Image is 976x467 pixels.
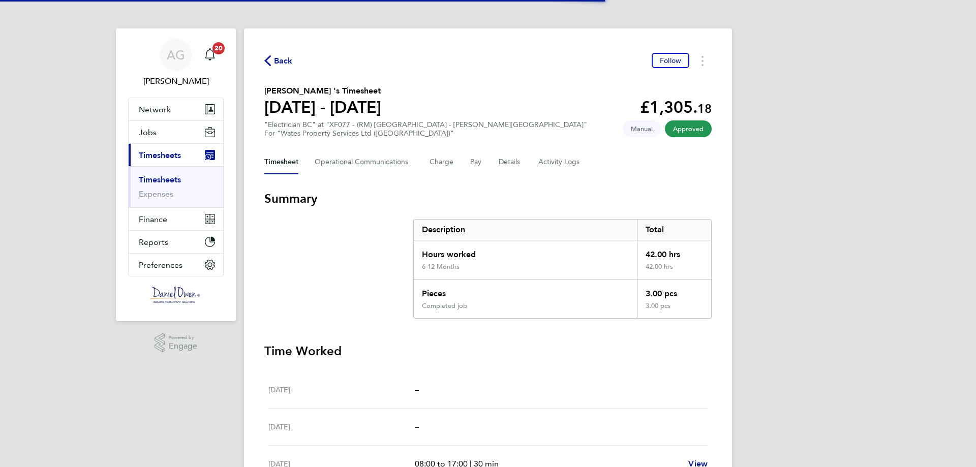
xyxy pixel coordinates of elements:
[274,55,293,67] span: Back
[693,53,712,69] button: Timesheets Menu
[128,39,224,87] a: AG[PERSON_NAME]
[637,302,711,318] div: 3.00 pcs
[129,254,223,276] button: Preferences
[268,421,415,433] div: [DATE]
[660,56,681,65] span: Follow
[139,189,173,199] a: Expenses
[665,120,712,137] span: This timesheet has been approved.
[640,98,712,117] app-decimal: £1,305.
[637,240,711,263] div: 42.00 hrs
[150,287,201,303] img: danielowen-logo-retina.png
[422,263,460,271] div: 6-12 Months
[116,28,236,321] nav: Main navigation
[264,129,587,138] div: For "Wates Property Services Ltd ([GEOGRAPHIC_DATA])"
[264,191,712,207] h3: Summary
[139,237,168,247] span: Reports
[264,343,712,359] h3: Time Worked
[637,279,711,302] div: 3.00 pcs
[637,220,711,240] div: Total
[139,260,182,270] span: Preferences
[430,150,454,174] button: Charge
[264,120,587,138] div: "Electrician BC" at "XF077 - (RM) [GEOGRAPHIC_DATA] - [PERSON_NAME][GEOGRAPHIC_DATA]"
[129,231,223,253] button: Reports
[139,175,181,184] a: Timesheets
[422,302,467,310] div: Completed job
[652,53,689,68] button: Follow
[414,220,637,240] div: Description
[139,150,181,160] span: Timesheets
[212,42,225,54] span: 20
[139,214,167,224] span: Finance
[415,385,419,394] span: –
[139,105,171,114] span: Network
[414,279,637,302] div: Pieces
[169,333,197,342] span: Powered by
[415,422,419,431] span: –
[129,166,223,207] div: Timesheets
[129,208,223,230] button: Finance
[128,287,224,303] a: Go to home page
[264,54,293,67] button: Back
[155,333,198,353] a: Powered byEngage
[139,128,157,137] span: Jobs
[264,85,381,97] h2: [PERSON_NAME] 's Timesheet
[200,39,220,71] a: 20
[129,144,223,166] button: Timesheets
[129,121,223,143] button: Jobs
[169,342,197,351] span: Engage
[470,150,482,174] button: Pay
[167,48,185,61] span: AG
[264,150,298,174] button: Timesheet
[499,150,522,174] button: Details
[637,263,711,279] div: 42.00 hrs
[623,120,661,137] span: This timesheet was manually created.
[268,384,415,396] div: [DATE]
[697,101,712,116] span: 18
[128,75,224,87] span: Amy Garcia
[264,97,381,117] h1: [DATE] - [DATE]
[413,219,712,319] div: Summary
[538,150,581,174] button: Activity Logs
[315,150,413,174] button: Operational Communications
[129,98,223,120] button: Network
[414,240,637,263] div: Hours worked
